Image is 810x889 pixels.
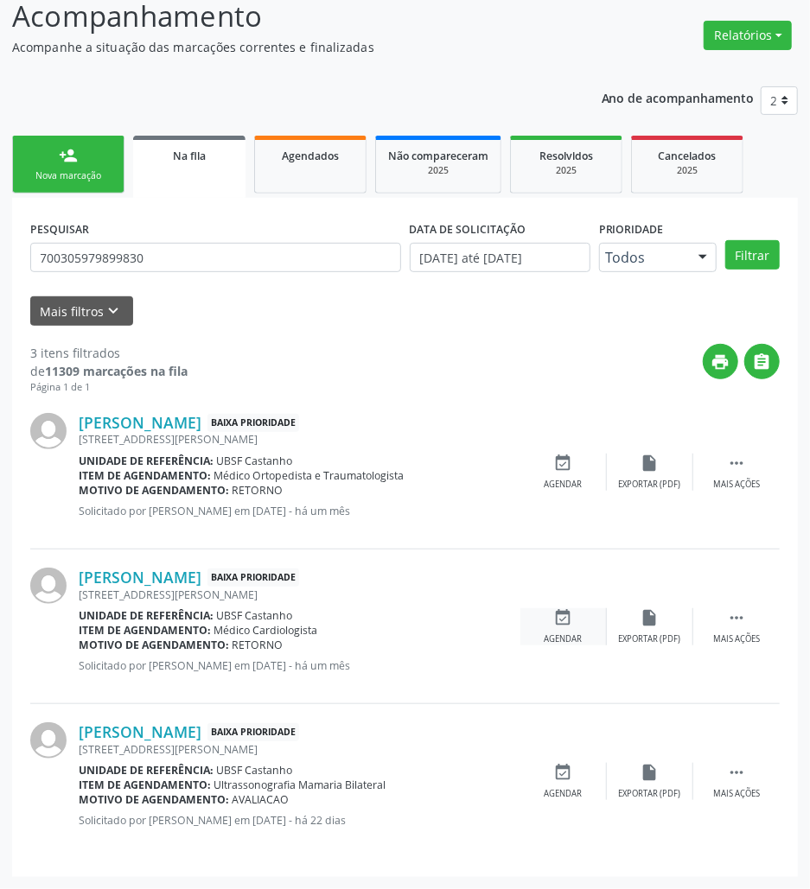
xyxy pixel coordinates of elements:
div: 2025 [388,164,488,177]
div: Exportar (PDF) [619,633,681,645]
div: Agendar [545,633,583,645]
p: Solicitado por [PERSON_NAME] em [DATE] - há um mês [79,658,520,673]
b: Unidade de referência: [79,454,214,468]
div: Agendar [545,788,583,800]
i:  [727,454,746,473]
b: Motivo de agendamento: [79,792,229,807]
span: RETORNO [233,483,284,498]
button: Filtrar [725,240,780,270]
div: Página 1 de 1 [30,380,188,395]
b: Motivo de agendamento: [79,638,229,652]
p: Solicitado por [PERSON_NAME] em [DATE] - há 22 dias [79,813,520,828]
p: Solicitado por [PERSON_NAME] em [DATE] - há um mês [79,504,520,518]
p: Ano de acompanhamento [602,86,755,108]
span: UBSF Castanho [217,608,293,623]
i: insert_drive_file [641,454,660,473]
label: PESQUISAR [30,216,89,243]
i:  [727,608,746,627]
i: insert_drive_file [641,763,660,782]
span: Todos [605,249,681,266]
button: Relatórios [704,21,792,50]
a: [PERSON_NAME] [79,413,201,432]
i: print [711,352,730,371]
b: Item de agendamento: [79,468,211,483]
span: Médico Ortopedista e Traumatologista [214,468,405,483]
div: Exportar (PDF) [619,479,681,491]
img: img [30,722,67,759]
i: insert_drive_file [641,608,660,627]
button: print [703,344,738,379]
span: Ultrassonografia Mamaria Bilateral [214,778,386,792]
div: [STREET_ADDRESS][PERSON_NAME] [79,432,520,447]
label: Prioridade [599,216,664,243]
span: Não compareceram [388,149,488,163]
span: Cancelados [659,149,717,163]
span: Baixa Prioridade [207,414,299,432]
div: 2025 [523,164,609,177]
p: Acompanhe a situação das marcações correntes e finalizadas [12,38,562,56]
span: RETORNO [233,638,284,652]
div: Nova marcação [25,169,112,182]
i: keyboard_arrow_down [105,302,124,321]
b: Item de agendamento: [79,623,211,638]
button:  [744,344,780,379]
b: Unidade de referência: [79,608,214,623]
span: Médico Cardiologista [214,623,318,638]
div: Mais ações [713,788,760,800]
strong: 11309 marcações na fila [45,363,188,379]
div: [STREET_ADDRESS][PERSON_NAME] [79,742,520,757]
span: UBSF Castanho [217,763,293,778]
i:  [753,352,772,371]
span: Baixa Prioridade [207,568,299,587]
div: [STREET_ADDRESS][PERSON_NAME] [79,587,520,602]
i: event_available [554,454,573,473]
div: 3 itens filtrados [30,344,188,362]
span: Resolvidos [539,149,593,163]
div: person_add [59,146,78,165]
b: Motivo de agendamento: [79,483,229,498]
b: Unidade de referência: [79,763,214,778]
img: img [30,568,67,604]
div: Mais ações [713,479,760,491]
div: Agendar [545,479,583,491]
span: Baixa Prioridade [207,723,299,741]
div: Exportar (PDF) [619,788,681,800]
input: Nome, CNS [30,243,401,272]
span: Na fila [173,149,206,163]
button: Mais filtroskeyboard_arrow_down [30,296,133,327]
div: de [30,362,188,380]
i: event_available [554,763,573,782]
a: [PERSON_NAME] [79,568,201,587]
i: event_available [554,608,573,627]
div: 2025 [644,164,730,177]
input: Selecione um intervalo [410,243,590,272]
label: DATA DE SOLICITAÇÃO [410,216,526,243]
i:  [727,763,746,782]
b: Item de agendamento: [79,778,211,792]
div: Mais ações [713,633,760,645]
img: img [30,413,67,449]
span: AVALIACAO [233,792,290,807]
span: UBSF Castanho [217,454,293,468]
span: Agendados [282,149,339,163]
a: [PERSON_NAME] [79,722,201,741]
